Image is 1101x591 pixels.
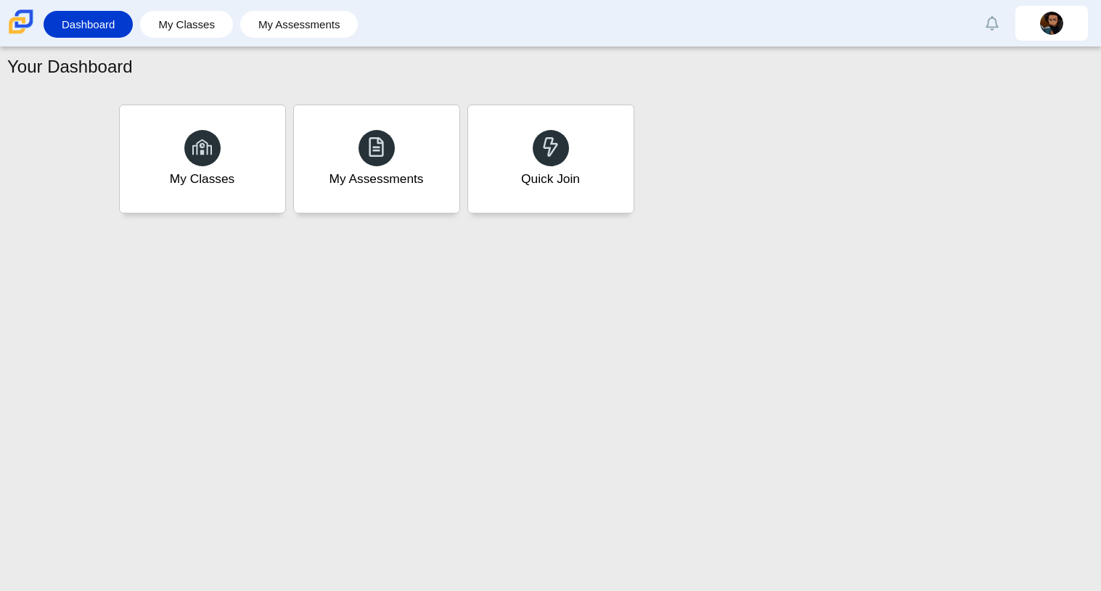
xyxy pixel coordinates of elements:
[1040,12,1063,35] img: adam.simmons.OWIDCt
[6,27,36,39] a: Carmen School of Science & Technology
[330,170,424,188] div: My Assessments
[170,170,235,188] div: My Classes
[1015,6,1088,41] a: adam.simmons.OWIDCt
[51,11,126,38] a: Dashboard
[247,11,351,38] a: My Assessments
[147,11,226,38] a: My Classes
[6,7,36,37] img: Carmen School of Science & Technology
[467,105,634,213] a: Quick Join
[7,54,133,79] h1: Your Dashboard
[521,170,580,188] div: Quick Join
[976,7,1008,39] a: Alerts
[293,105,460,213] a: My Assessments
[119,105,286,213] a: My Classes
